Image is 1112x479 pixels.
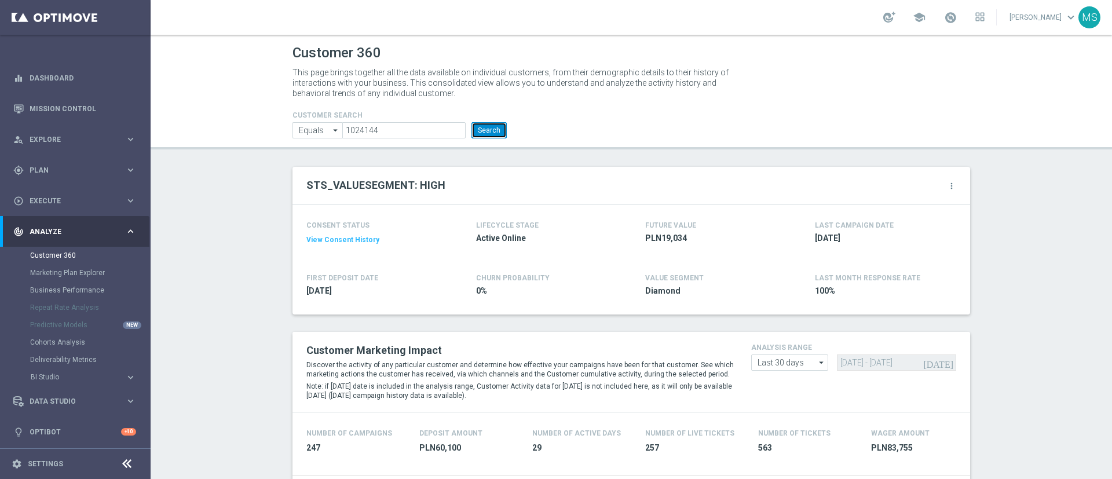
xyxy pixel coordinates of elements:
[13,166,137,175] div: gps_fixed Plan keyboard_arrow_right
[342,122,466,138] input: Enter CID, Email, name or phone
[30,93,136,124] a: Mission Control
[419,443,518,454] span: PLN60,100
[913,11,926,24] span: school
[758,429,831,437] h4: Number Of Tickets
[645,233,781,244] span: PLN19,034
[30,416,121,447] a: Optibot
[13,396,125,407] div: Data Studio
[306,382,734,400] p: Note: if [DATE] date is included in the analysis range, Customer Activity data for [DATE] is not ...
[1065,11,1077,24] span: keyboard_arrow_down
[947,181,956,191] i: more_vert
[123,321,141,329] div: NEW
[13,165,125,175] div: Plan
[13,226,125,237] div: Analyze
[125,164,136,175] i: keyboard_arrow_right
[758,443,857,454] span: 563
[13,135,137,144] button: person_search Explore keyboard_arrow_right
[13,104,137,114] button: Mission Control
[306,274,378,282] h4: FIRST DEPOSIT DATE
[292,122,342,138] input: Enter CID, Email, name or phone
[30,368,149,386] div: BI Studio
[30,63,136,93] a: Dashboard
[30,338,120,347] a: Cohorts Analysis
[292,67,738,98] p: This page brings together all the data available on individual customers, from their demographic ...
[13,63,136,93] div: Dashboard
[13,74,137,83] button: equalizer Dashboard
[30,372,137,382] button: BI Studio keyboard_arrow_right
[28,460,63,467] a: Settings
[13,196,24,206] i: play_circle_outline
[31,374,114,381] span: BI Studio
[476,286,612,297] span: 0%
[476,274,550,282] span: CHURN PROBABILITY
[13,134,24,145] i: person_search
[121,428,136,436] div: +10
[871,443,970,454] span: PLN83,755
[30,167,125,174] span: Plan
[31,374,125,381] div: BI Studio
[330,123,342,138] i: arrow_drop_down
[476,233,612,244] span: Active Online
[13,73,24,83] i: equalizer
[471,122,507,138] button: Search
[645,429,734,437] h4: Number Of Live Tickets
[30,351,149,368] div: Deliverability Metrics
[815,233,950,244] span: 2025-09-22
[816,355,828,370] i: arrow_drop_down
[13,93,136,124] div: Mission Control
[532,443,631,454] span: 29
[645,274,704,282] h4: VALUE SEGMENT
[815,274,920,282] span: LAST MONTH RESPONSE RATE
[30,316,149,334] div: Predictive Models
[476,221,539,229] h4: LIFECYCLE STAGE
[1078,6,1100,28] div: MS
[306,429,392,437] h4: Number of Campaigns
[751,343,956,352] h4: analysis range
[815,221,894,229] h4: LAST CAMPAIGN DATE
[30,268,120,277] a: Marketing Plan Explorer
[419,429,482,437] h4: Deposit Amount
[30,251,120,260] a: Customer 360
[13,397,137,406] button: Data Studio keyboard_arrow_right
[13,196,125,206] div: Execute
[292,111,507,119] h4: CUSTOMER SEARCH
[125,396,136,407] i: keyboard_arrow_right
[645,221,696,229] h4: FUTURE VALUE
[30,355,120,364] a: Deliverability Metrics
[30,334,149,351] div: Cohorts Analysis
[645,443,744,454] span: 257
[13,227,137,236] button: track_changes Analyze keyboard_arrow_right
[30,286,120,295] a: Business Performance
[13,196,137,206] button: play_circle_outline Execute keyboard_arrow_right
[871,429,930,437] h4: Wager Amount
[751,354,828,371] input: analysis range
[306,235,379,245] button: View Consent History
[30,136,125,143] span: Explore
[30,198,125,204] span: Execute
[12,459,22,469] i: settings
[125,195,136,206] i: keyboard_arrow_right
[125,226,136,237] i: keyboard_arrow_right
[13,134,125,145] div: Explore
[815,286,950,297] span: 100%
[13,226,24,237] i: track_changes
[13,416,136,447] div: Optibot
[306,443,405,454] span: 247
[30,299,149,316] div: Repeat Rate Analysis
[13,427,137,437] button: lightbulb Optibot +10
[30,228,125,235] span: Analyze
[306,178,445,192] h2: STS_VALUESEGMENT: HIGH
[13,165,24,175] i: gps_fixed
[30,398,125,405] span: Data Studio
[30,247,149,264] div: Customer 360
[30,281,149,299] div: Business Performance
[306,286,442,297] span: 2015-09-26
[125,372,136,383] i: keyboard_arrow_right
